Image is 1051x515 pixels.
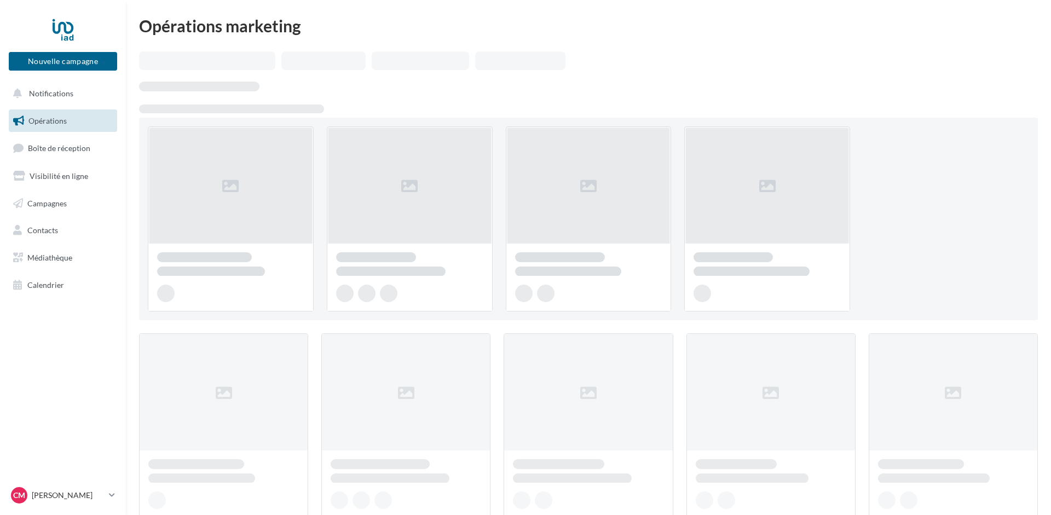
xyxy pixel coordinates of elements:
[29,89,73,98] span: Notifications
[7,109,119,132] a: Opérations
[13,490,25,501] span: CM
[139,18,1038,34] div: Opérations marketing
[7,274,119,297] a: Calendrier
[27,198,67,207] span: Campagnes
[7,192,119,215] a: Campagnes
[7,219,119,242] a: Contacts
[7,165,119,188] a: Visibilité en ligne
[27,253,72,262] span: Médiathèque
[28,116,67,125] span: Opérations
[30,171,88,181] span: Visibilité en ligne
[9,52,117,71] button: Nouvelle campagne
[32,490,105,501] p: [PERSON_NAME]
[7,136,119,160] a: Boîte de réception
[7,82,115,105] button: Notifications
[27,225,58,235] span: Contacts
[7,246,119,269] a: Médiathèque
[28,143,90,153] span: Boîte de réception
[27,280,64,290] span: Calendrier
[9,485,117,506] a: CM [PERSON_NAME]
